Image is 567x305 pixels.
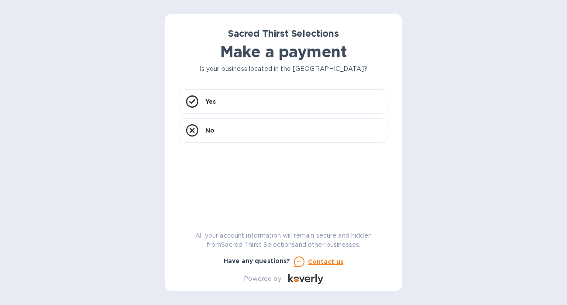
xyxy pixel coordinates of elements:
[179,231,388,249] p: All your account information will remain secure and hidden from Sacred Thirst Selections and othe...
[205,97,216,106] p: Yes
[244,274,281,284] p: Powered by
[179,42,388,61] h1: Make a payment
[228,28,339,39] b: Sacred Thirst Selections
[224,257,290,264] b: Have any questions?
[179,64,388,74] p: Is your business located in the [GEOGRAPHIC_DATA]?
[205,126,214,135] p: No
[308,258,344,265] u: Contact us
